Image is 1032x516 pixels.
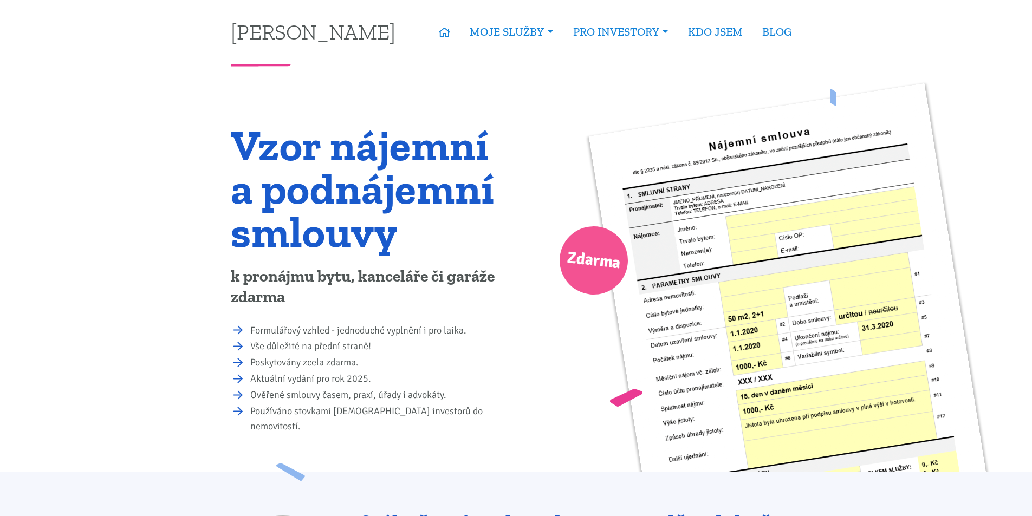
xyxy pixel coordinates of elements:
a: KDO JSEM [678,19,752,44]
li: Poskytovány zcela zdarma. [250,355,509,370]
li: Používáno stovkami [DEMOGRAPHIC_DATA] investorů do nemovitostí. [250,404,509,434]
p: k pronájmu bytu, kanceláře či garáže zdarma [231,266,509,308]
li: Vše důležité na přední straně! [250,339,509,354]
a: MOJE SLUŽBY [460,19,563,44]
h1: Vzor nájemní a podnájemní smlouvy [231,123,509,253]
a: BLOG [752,19,801,44]
a: PRO INVESTORY [563,19,678,44]
span: Zdarma [566,244,622,278]
a: [PERSON_NAME] [231,21,395,42]
li: Ověřené smlouvy časem, praxí, úřady i advokáty. [250,388,509,403]
li: Formulářový vzhled - jednoduché vyplnění i pro laika. [250,323,509,338]
li: Aktuální vydání pro rok 2025. [250,371,509,387]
